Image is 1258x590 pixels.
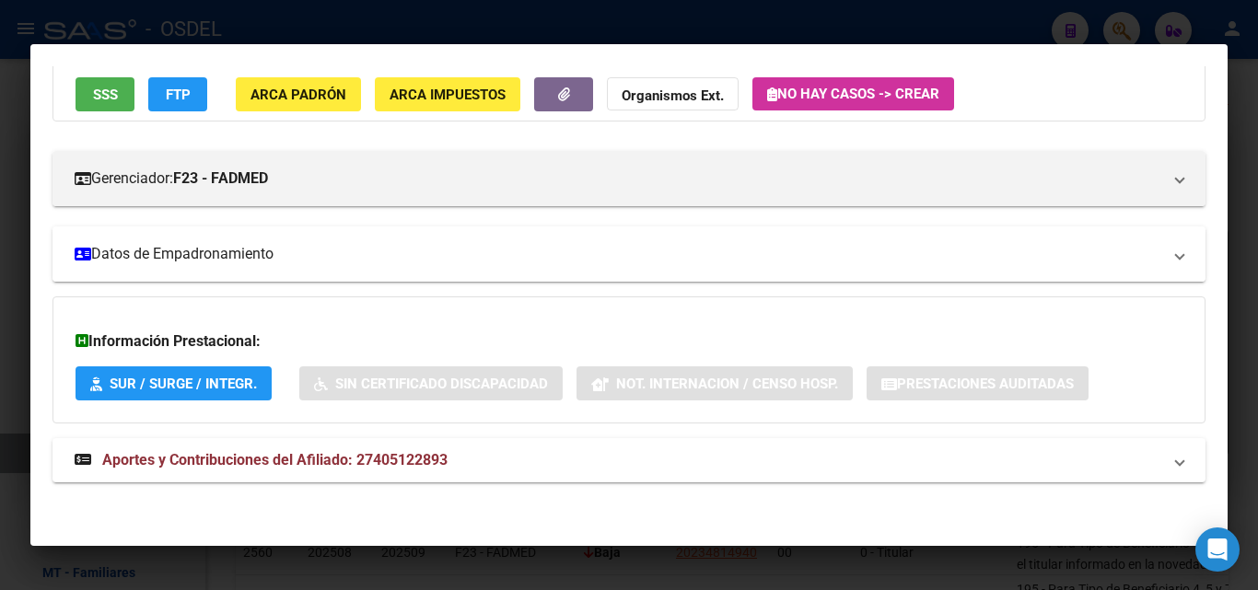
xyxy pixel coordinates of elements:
[250,87,346,103] span: ARCA Padrón
[767,86,939,102] span: No hay casos -> Crear
[110,376,257,392] span: SUR / SURGE / INTEGR.
[102,451,448,469] span: Aportes y Contribuciones del Afiliado: 27405122893
[76,330,1182,353] h3: Información Prestacional:
[607,77,739,111] button: Organismos Ext.
[1195,527,1240,572] div: Open Intercom Messenger
[236,77,361,111] button: ARCA Padrón
[299,366,563,400] button: Sin Certificado Discapacidad
[75,168,1161,190] mat-panel-title: Gerenciador:
[616,376,838,392] span: Not. Internacion / Censo Hosp.
[390,87,506,103] span: ARCA Impuestos
[76,366,272,400] button: SUR / SURGE / INTEGR.
[335,376,548,392] span: Sin Certificado Discapacidad
[75,243,1161,265] mat-panel-title: Datos de Empadronamiento
[93,87,118,103] span: SSS
[577,366,853,400] button: Not. Internacion / Censo Hosp.
[166,87,191,103] span: FTP
[375,77,520,111] button: ARCA Impuestos
[897,376,1074,392] span: Prestaciones Auditadas
[76,77,134,111] button: SSS
[867,366,1089,400] button: Prestaciones Auditadas
[622,87,724,104] strong: Organismos Ext.
[52,151,1206,206] mat-expansion-panel-header: Gerenciador:F23 - FADMED
[52,438,1206,482] mat-expansion-panel-header: Aportes y Contribuciones del Afiliado: 27405122893
[173,168,268,190] strong: F23 - FADMED
[752,77,954,110] button: No hay casos -> Crear
[52,226,1206,282] mat-expansion-panel-header: Datos de Empadronamiento
[148,77,207,111] button: FTP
